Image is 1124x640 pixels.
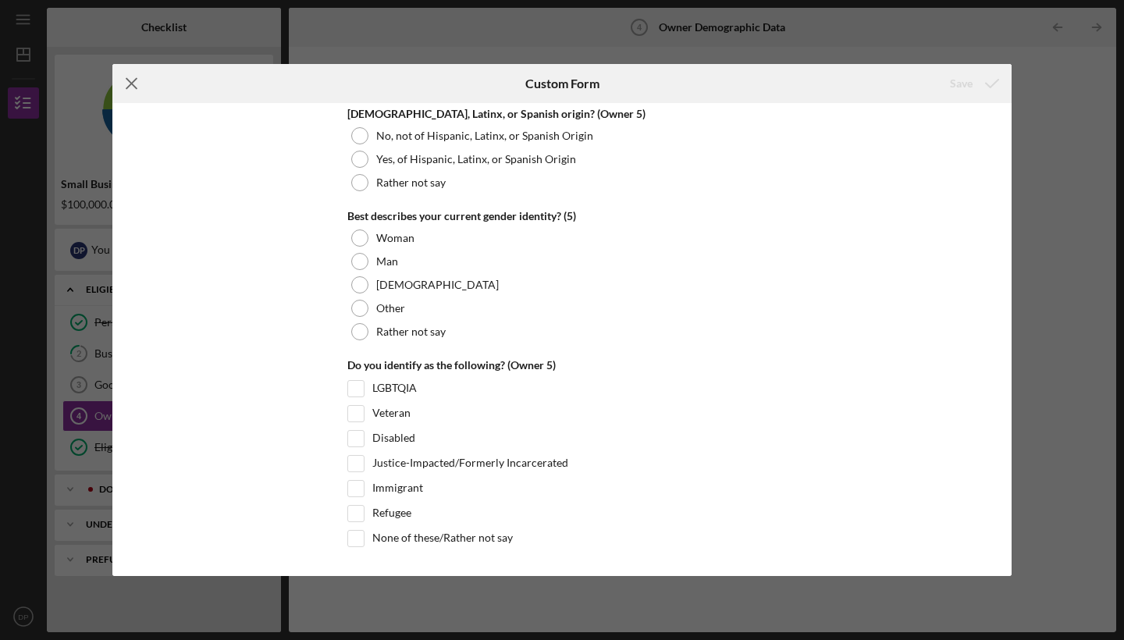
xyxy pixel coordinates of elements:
label: LGBTQIA [372,381,417,396]
label: Justice-Impacted/Formerly Incarcerated [372,456,568,471]
button: Save [934,68,1012,99]
label: Man [376,255,398,268]
label: Refugee [372,506,411,521]
label: [DEMOGRAPHIC_DATA] [376,279,499,291]
label: Yes, of Hispanic, Latinx, or Spanish Origin [376,153,576,165]
label: Disabled [372,431,415,446]
label: Woman [376,232,414,244]
label: None of these/Rather not say [372,531,513,546]
h6: Custom Form [525,76,599,91]
label: Other [376,302,405,315]
div: Best describes your current gender identity? (5) [347,210,777,222]
div: Do you identify as the following? (Owner 5) [347,359,777,372]
div: Save [950,68,973,99]
label: Veteran [372,406,411,421]
label: Rather not say [376,325,446,338]
label: No, not of Hispanic, Latinx, or Spanish Origin [376,130,593,142]
div: [DEMOGRAPHIC_DATA], Latinx, or Spanish origin? (Owner 5) [347,108,777,120]
label: Immigrant [372,481,423,496]
label: Rather not say [376,176,446,189]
